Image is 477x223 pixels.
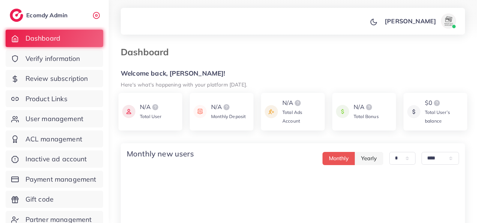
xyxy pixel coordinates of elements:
[364,103,373,112] img: logo
[140,114,162,119] span: Total User
[25,94,67,104] span: Product Links
[282,99,321,108] div: N/A
[127,149,194,158] h4: Monthly new users
[6,110,103,127] a: User management
[407,99,420,125] img: icon payment
[6,30,103,47] a: Dashboard
[6,171,103,188] a: Payment management
[425,109,450,124] span: Total User’s balance
[6,90,103,108] a: Product Links
[354,114,379,119] span: Total Bonus
[140,103,162,112] div: N/A
[121,47,175,58] h3: Dashboard
[6,70,103,87] a: Review subscription
[425,99,463,108] div: $0
[336,103,349,120] img: icon payment
[25,134,82,144] span: ACL management
[6,50,103,67] a: Verify information
[122,103,135,120] img: icon payment
[121,70,465,77] h5: Welcome back, [PERSON_NAME]!
[354,103,379,112] div: N/A
[222,103,231,112] img: logo
[6,130,103,148] a: ACL management
[322,152,355,165] button: Monthly
[25,74,88,83] span: Review subscription
[381,14,459,29] a: [PERSON_NAME]avatar
[25,154,87,164] span: Inactive ad account
[121,81,247,88] small: Here's what's happening with your platform [DATE].
[25,114,83,124] span: User management
[211,114,246,119] span: Monthly Deposit
[282,109,302,124] span: Total Ads Account
[26,12,69,19] h2: Ecomdy Admin
[432,99,441,108] img: logo
[211,103,246,112] div: N/A
[25,174,96,184] span: Payment management
[265,99,278,125] img: icon payment
[355,152,383,165] button: Yearly
[6,150,103,168] a: Inactive ad account
[10,9,69,22] a: logoEcomdy Admin
[25,54,80,64] span: Verify information
[193,103,207,120] img: icon payment
[6,191,103,208] a: Gift code
[25,33,60,43] span: Dashboard
[25,194,54,204] span: Gift code
[385,17,436,26] p: [PERSON_NAME]
[441,14,456,29] img: avatar
[293,99,302,108] img: logo
[10,9,23,22] img: logo
[151,103,160,112] img: logo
